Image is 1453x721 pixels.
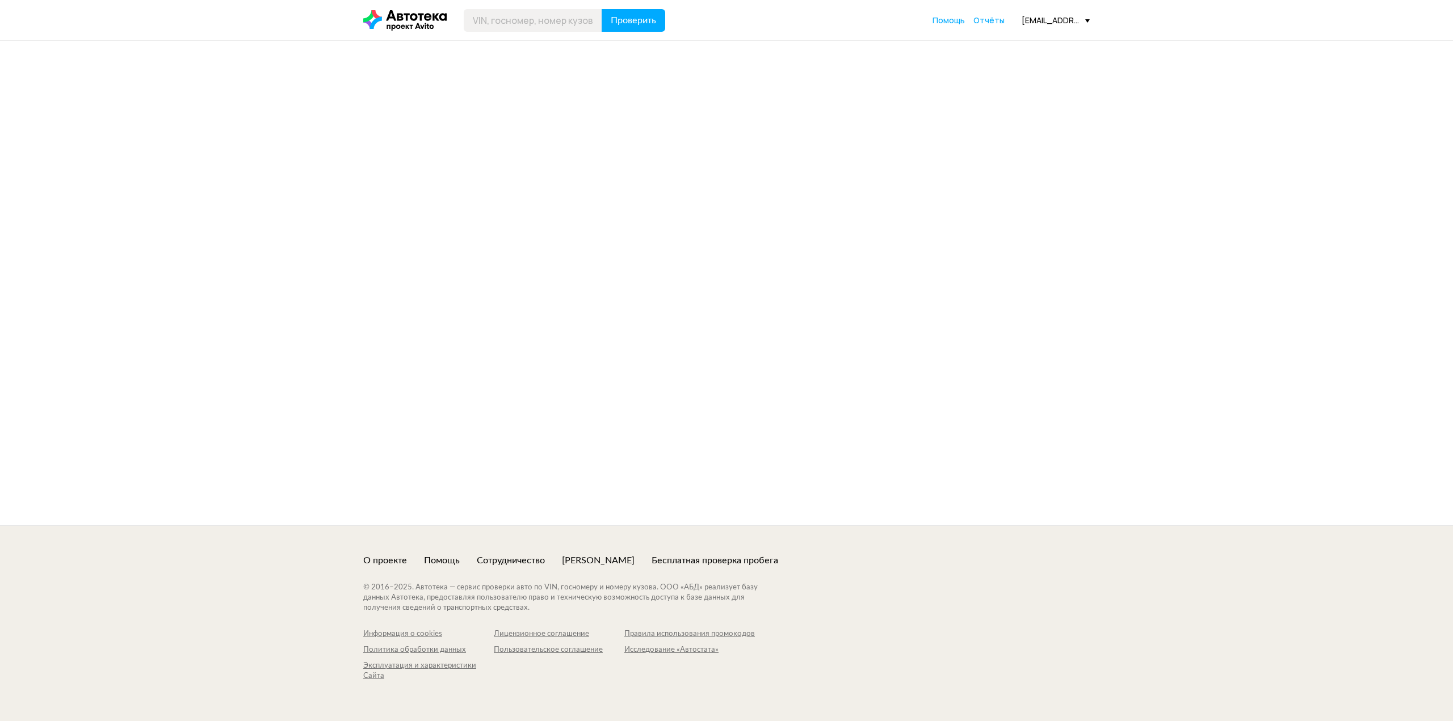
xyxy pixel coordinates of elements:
div: [EMAIL_ADDRESS][DOMAIN_NAME] [1022,15,1090,26]
a: Пользовательское соглашение [494,645,624,655]
a: Политика обработки данных [363,645,494,655]
button: Проверить [602,9,665,32]
a: Информация о cookies [363,629,494,639]
a: Исследование «Автостата» [624,645,755,655]
a: Помощь [424,554,460,567]
a: Бесплатная проверка пробега [652,554,778,567]
a: О проекте [363,554,407,567]
input: VIN, госномер, номер кузова [464,9,602,32]
a: Отчёты [973,15,1005,26]
a: Эксплуатация и характеристики Сайта [363,661,494,681]
a: Помощь [933,15,965,26]
span: Проверить [611,16,656,25]
a: Правила использования промокодов [624,629,755,639]
div: © 2016– 2025 . Автотека — сервис проверки авто по VIN, госномеру и номеру кузова. ООО «АБД» реали... [363,583,780,613]
a: [PERSON_NAME] [562,554,635,567]
a: Сотрудничество [477,554,545,567]
a: Лицензионное соглашение [494,629,624,639]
